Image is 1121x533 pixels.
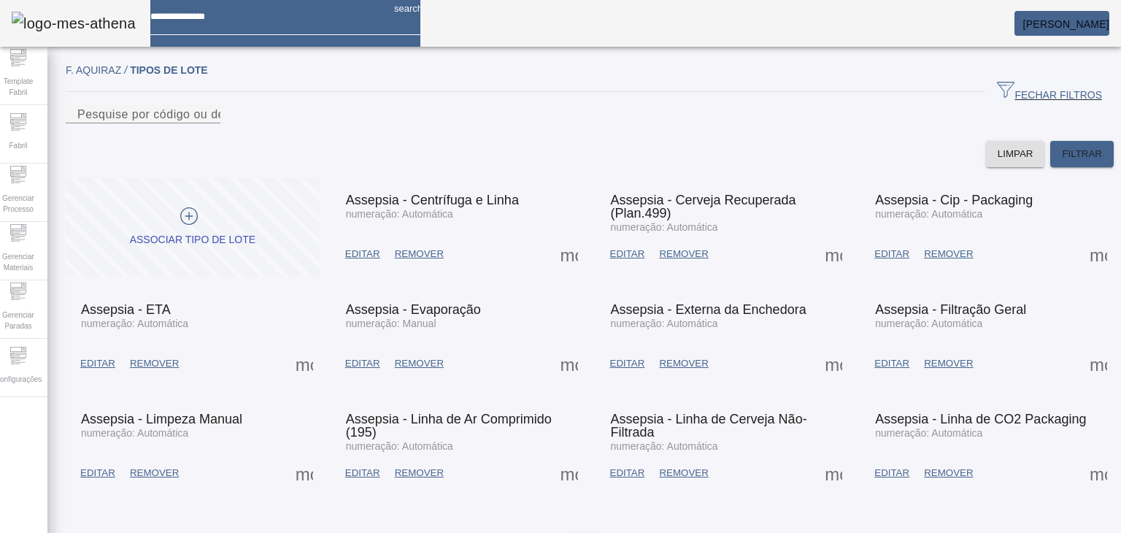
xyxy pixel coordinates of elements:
span: numeração: Automática [875,427,982,439]
button: EDITAR [603,460,652,486]
span: numeração: Manual [346,318,436,329]
button: REMOVER [388,350,451,377]
span: REMOVER [395,247,444,261]
button: Mais [820,460,847,486]
em: / [124,64,127,76]
button: EDITAR [73,460,123,486]
span: Assepsia - Externa da Enchedora [611,302,806,317]
button: Mais [556,241,582,267]
span: Assepsia - Cerveja Recuperada (Plan.499) [611,193,796,221]
button: Mais [820,350,847,377]
button: REMOVER [123,350,186,377]
span: Assepsia - Filtração Geral [875,302,1026,317]
button: REMOVER [388,460,451,486]
button: Mais [820,241,847,267]
button: Mais [1085,241,1112,267]
span: Assepsia - Limpeza Manual [81,412,242,426]
span: EDITAR [345,356,380,371]
span: Assepsia - Linha de Ar Comprimido (195) [346,412,552,440]
span: REMOVER [924,247,973,261]
span: REMOVER [395,356,444,371]
span: Assepsia - Cip - Packaging [875,193,1033,207]
span: EDITAR [610,356,645,371]
button: EDITAR [338,350,388,377]
button: LIMPAR [986,141,1045,167]
button: EDITAR [867,241,917,267]
button: EDITAR [73,350,123,377]
span: numeração: Automática [81,318,188,329]
span: REMOVER [659,247,708,261]
button: FILTRAR [1050,141,1114,167]
button: Associar tipo de lote [66,178,320,277]
button: REMOVER [917,241,980,267]
span: REMOVER [924,466,973,480]
button: Mais [291,460,317,486]
span: EDITAR [874,247,909,261]
button: FECHAR FILTROS [985,79,1114,105]
span: EDITAR [610,247,645,261]
button: Mais [1085,350,1112,377]
span: EDITAR [80,466,115,480]
span: numeração: Automática [875,208,982,220]
button: EDITAR [867,350,917,377]
button: REMOVER [388,241,451,267]
span: EDITAR [874,466,909,480]
button: EDITAR [338,460,388,486]
span: numeração: Automática [346,208,453,220]
button: Mais [291,350,317,377]
button: EDITAR [603,350,652,377]
span: EDITAR [345,247,380,261]
span: REMOVER [924,356,973,371]
button: EDITAR [603,241,652,267]
span: numeração: Automática [611,318,718,329]
span: EDITAR [80,356,115,371]
button: REMOVER [652,460,715,486]
span: numeração: Automática [875,318,982,329]
span: FILTRAR [1062,147,1102,161]
span: TIPOS DE LOTE [130,64,208,76]
button: REMOVER [123,460,186,486]
span: REMOVER [659,466,708,480]
button: Mais [556,460,582,486]
span: EDITAR [874,356,909,371]
span: F. Aquiraz [66,64,130,76]
span: Assepsia - ETA [81,302,171,317]
span: FECHAR FILTROS [997,81,1102,103]
button: REMOVER [652,350,715,377]
span: Assepsia - Centrífuga e Linha [346,193,519,207]
span: REMOVER [659,356,708,371]
mat-label: Pesquise por código ou descrição [77,108,264,120]
button: EDITAR [867,460,917,486]
span: REMOVER [130,356,179,371]
span: Assepsia - Linha de CO2 Packaging [875,412,1086,426]
button: REMOVER [917,460,980,486]
div: Associar tipo de lote [130,233,255,248]
img: logo-mes-athena [12,12,136,35]
span: REMOVER [130,466,179,480]
span: [PERSON_NAME] [1023,18,1109,30]
span: numeração: Automática [81,427,188,439]
span: Assepsia - Linha de Cerveja Não-Filtrada [611,412,807,440]
button: Mais [556,350,582,377]
span: LIMPAR [998,147,1033,161]
button: REMOVER [652,241,715,267]
span: EDITAR [345,466,380,480]
span: EDITAR [610,466,645,480]
button: EDITAR [338,241,388,267]
button: REMOVER [917,350,980,377]
span: Assepsia - Evaporação [346,302,481,317]
button: Mais [1085,460,1112,486]
span: REMOVER [395,466,444,480]
span: Fabril [4,136,31,156]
